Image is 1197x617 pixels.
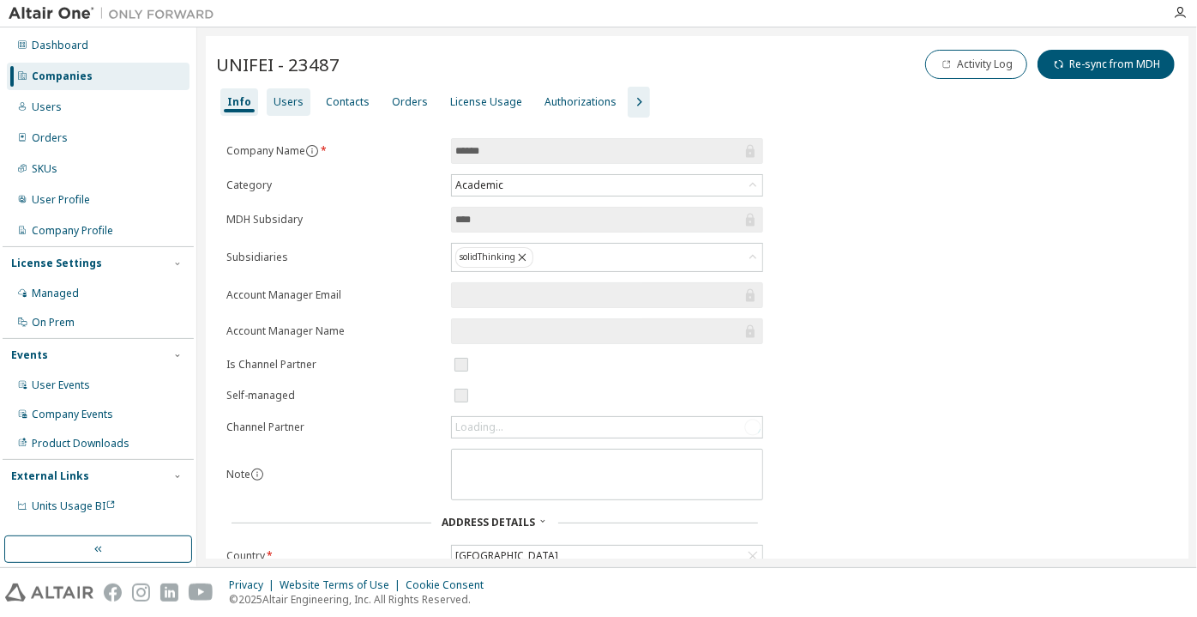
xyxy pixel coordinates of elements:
div: Product Downloads [32,437,129,451]
label: Subsidiaries [226,251,441,264]
button: information [250,468,264,481]
div: Orders [392,95,428,109]
img: Altair One [9,5,223,22]
span: UNIFEI - 23487 [216,52,340,76]
img: altair_logo.svg [5,584,93,602]
span: Units Usage BI [32,499,116,513]
label: Is Channel Partner [226,358,441,372]
img: instagram.svg [132,584,150,602]
div: Academic [452,175,762,196]
button: information [305,144,319,158]
div: Website Terms of Use [280,578,406,592]
div: Contacts [326,95,370,109]
div: Dashboard [32,39,88,52]
div: SKUs [32,162,57,176]
button: Activity Log [925,50,1027,79]
div: License Usage [450,95,522,109]
div: solidThinking [452,244,762,271]
div: User Events [32,378,90,392]
div: Loading... [452,417,762,438]
button: Re-sync from MDH [1038,50,1175,79]
label: Note [226,467,250,481]
div: User Profile [32,193,90,207]
label: Self-managed [226,389,441,402]
label: Company Name [226,144,441,158]
div: Users [274,95,304,109]
div: Company Profile [32,224,113,238]
div: On Prem [32,316,75,330]
div: Authorizations [544,95,617,109]
div: Company Events [32,408,113,421]
div: Loading... [455,420,503,434]
p: © 2025 Altair Engineering, Inc. All Rights Reserved. [229,592,494,607]
div: Orders [32,131,68,145]
label: Account Manager Name [226,324,441,338]
label: Account Manager Email [226,288,441,302]
div: Users [32,100,62,114]
div: Managed [32,287,79,300]
div: solidThinking [455,247,533,268]
label: MDH Subsidary [226,213,441,227]
div: [GEOGRAPHIC_DATA] [452,546,762,566]
div: Companies [32,70,93,83]
div: Events [11,348,48,362]
img: youtube.svg [189,584,214,602]
img: facebook.svg [104,584,122,602]
div: [GEOGRAPHIC_DATA] [453,547,561,566]
div: Academic [453,176,506,195]
div: License Settings [11,257,102,270]
div: Info [227,95,251,109]
div: Privacy [229,578,280,592]
label: Channel Partner [226,420,441,434]
div: Cookie Consent [406,578,494,592]
span: Address Details [442,515,535,529]
img: linkedin.svg [160,584,178,602]
label: Category [226,178,441,192]
div: External Links [11,469,89,483]
label: Country [226,549,441,563]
